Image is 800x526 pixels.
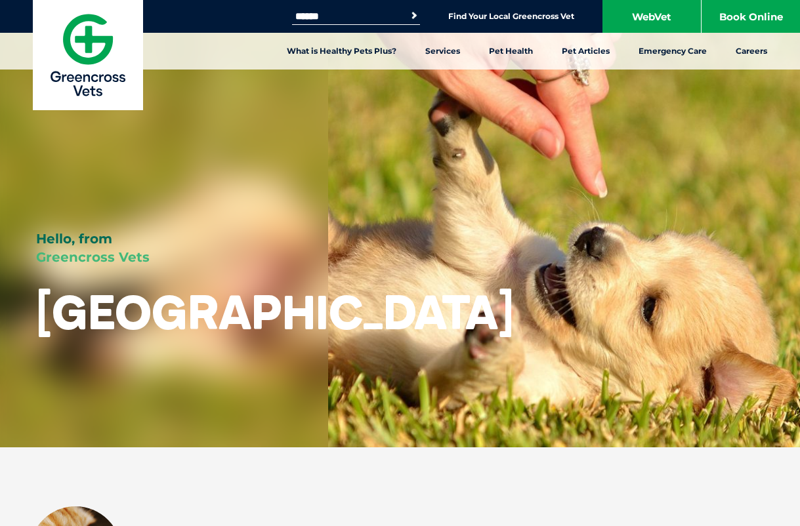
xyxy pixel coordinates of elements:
[721,33,782,70] a: Careers
[36,231,112,247] span: Hello, from
[36,286,514,338] h1: [GEOGRAPHIC_DATA]
[272,33,411,70] a: What is Healthy Pets Plus?
[36,249,150,265] span: Greencross Vets
[474,33,547,70] a: Pet Health
[624,33,721,70] a: Emergency Care
[411,33,474,70] a: Services
[547,33,624,70] a: Pet Articles
[448,11,574,22] a: Find Your Local Greencross Vet
[408,9,421,22] button: Search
